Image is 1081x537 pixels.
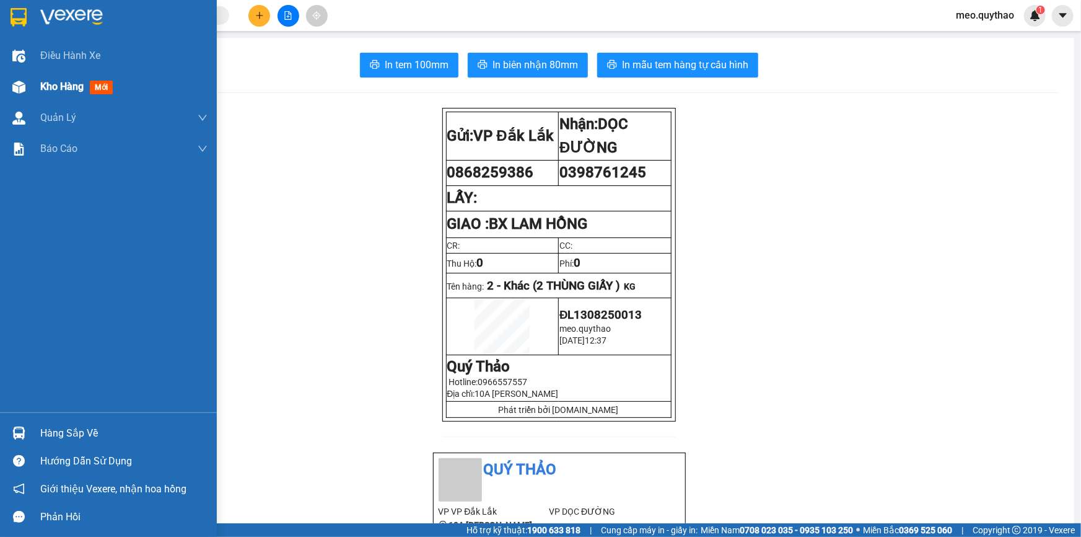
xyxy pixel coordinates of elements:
span: Hỗ trợ kỹ thuật: [466,523,580,537]
span: environment [439,521,447,530]
span: BX LAM HỒNG [489,215,588,233]
li: VP VP Đắk Lắk [439,505,549,518]
strong: GIAO : [447,215,588,233]
li: Quý Thảo [439,458,680,482]
img: warehouse-icon [12,112,25,125]
td: CC: [559,237,672,253]
span: Địa chỉ: [447,389,559,399]
span: notification [13,483,25,495]
div: Hàng sắp về [40,424,208,443]
span: down [198,113,208,123]
img: logo-vxr [11,8,27,27]
span: aim [312,11,321,20]
button: printerIn tem 100mm [360,53,458,78]
span: VP Đắk Lắk [474,127,554,144]
td: Phát triển bởi [DOMAIN_NAME] [446,402,671,418]
img: icon-new-feature [1030,10,1041,21]
span: BX LAM HỒNG [106,58,190,101]
span: caret-down [1057,10,1069,21]
span: printer [370,60,380,71]
strong: 1900 633 818 [527,525,580,535]
span: 0398761245 [559,164,646,181]
div: 0868259386 [11,40,97,58]
span: copyright [1012,526,1021,535]
p: Tên hàng: [447,279,670,293]
div: 0398761245 [106,40,193,58]
strong: LẤY: [447,189,478,206]
span: Miền Bắc [863,523,952,537]
span: 0966557557 [478,377,528,387]
button: printerIn mẫu tem hàng tự cấu hình [597,53,758,78]
button: caret-down [1052,5,1074,27]
span: Báo cáo [40,141,77,156]
span: Nhận: [106,12,136,25]
img: warehouse-icon [12,81,25,94]
span: printer [478,60,488,71]
span: Gửi: [11,12,30,25]
li: VP DỌC ĐƯỜNG [549,505,660,518]
span: 0 [574,256,580,270]
td: CR: [446,237,559,253]
span: message [13,511,25,523]
span: ĐL1308250013 [559,308,642,322]
span: 10A [PERSON_NAME] [475,389,559,399]
button: plus [248,5,270,27]
span: Quản Lý [40,110,76,125]
span: [DATE] [559,335,585,345]
span: Cung cấp máy in - giấy in: [601,523,698,537]
img: warehouse-icon [12,50,25,63]
span: 0 [477,256,484,270]
strong: 0708 023 035 - 0935 103 250 [740,525,853,535]
span: file-add [284,11,292,20]
span: In biên nhận 80mm [492,57,578,73]
span: 2 - Khác (2 THÙNG GIẤY ) [488,279,621,293]
span: In mẫu tem hàng tự cấu hình [622,57,748,73]
button: printerIn biên nhận 80mm [468,53,588,78]
div: Phản hồi [40,508,208,526]
span: plus [255,11,264,20]
div: Hướng dẫn sử dụng [40,452,208,471]
button: file-add [278,5,299,27]
span: ⚪️ [856,528,860,533]
span: 1 [1038,6,1043,14]
td: Phí: [559,253,672,273]
span: down [198,144,208,154]
span: 0868259386 [447,164,534,181]
span: meo.quythao [946,7,1024,23]
span: | [961,523,963,537]
sup: 1 [1036,6,1045,14]
span: meo.quythao [559,324,611,334]
div: DỌC ĐƯỜNG [106,11,193,40]
span: Giới thiệu Vexere, nhận hoa hồng [40,481,186,497]
button: aim [306,5,328,27]
img: solution-icon [12,143,25,156]
strong: Quý Thảo [447,358,510,375]
span: 12:37 [585,335,606,345]
span: Kho hàng [40,81,84,92]
span: Điều hành xe [40,48,100,63]
span: In tem 100mm [385,57,449,73]
td: Thu Hộ: [446,253,559,273]
span: Hotline: [449,377,528,387]
strong: Nhận: [559,115,628,156]
img: warehouse-icon [12,427,25,440]
span: | [590,523,592,537]
span: question-circle [13,455,25,467]
strong: Gửi: [447,127,554,144]
div: VP Đắk Lắk [11,11,97,40]
span: printer [607,60,617,71]
span: DĐ: [106,64,124,78]
span: DỌC ĐƯỜNG [559,115,628,156]
span: Miền Nam [701,523,853,537]
strong: 0369 525 060 [899,525,952,535]
span: mới [90,81,113,94]
span: KG [624,282,636,291]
